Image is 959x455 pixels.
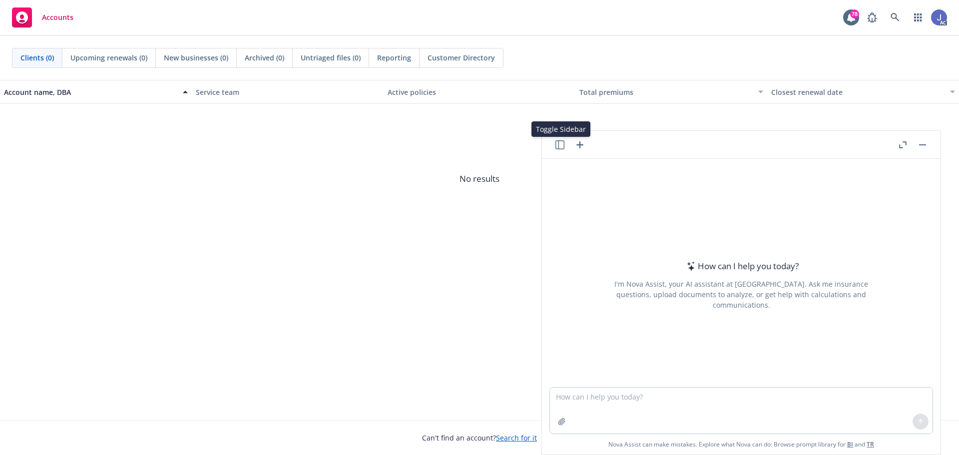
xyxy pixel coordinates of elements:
span: Reporting [377,52,411,63]
button: Closest renewal date [767,80,959,104]
div: Service team [196,87,380,97]
div: How can I help you today? [684,260,799,273]
span: Accounts [42,13,73,21]
button: Service team [192,80,384,104]
span: Can't find an account? [422,433,537,443]
a: Switch app [908,7,928,27]
button: Total premiums [575,80,767,104]
div: Active policies [388,87,571,97]
button: Active policies [384,80,575,104]
a: Search for it [496,433,537,443]
img: photo [931,9,947,25]
div: Total premiums [579,87,752,97]
span: Upcoming renewals (0) [70,52,147,63]
div: Closest renewal date [771,87,944,97]
span: Untriaged files (0) [301,52,361,63]
span: New businesses (0) [164,52,228,63]
a: Accounts [8,3,77,31]
a: Search [885,7,905,27]
span: Nova Assist can make mistakes. Explore what Nova can do: Browse prompt library for and [546,434,937,455]
div: 78 [850,9,859,18]
a: TR [867,440,874,449]
a: BI [847,440,853,449]
div: Account name, DBA [4,87,177,97]
a: Report a Bug [862,7,882,27]
span: Clients (0) [20,52,54,63]
div: Toggle Sidebar [531,121,590,137]
span: Archived (0) [245,52,284,63]
span: Customer Directory [428,52,495,63]
div: I'm Nova Assist, your AI assistant at [GEOGRAPHIC_DATA]. Ask me insurance questions, upload docum... [601,279,882,310]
